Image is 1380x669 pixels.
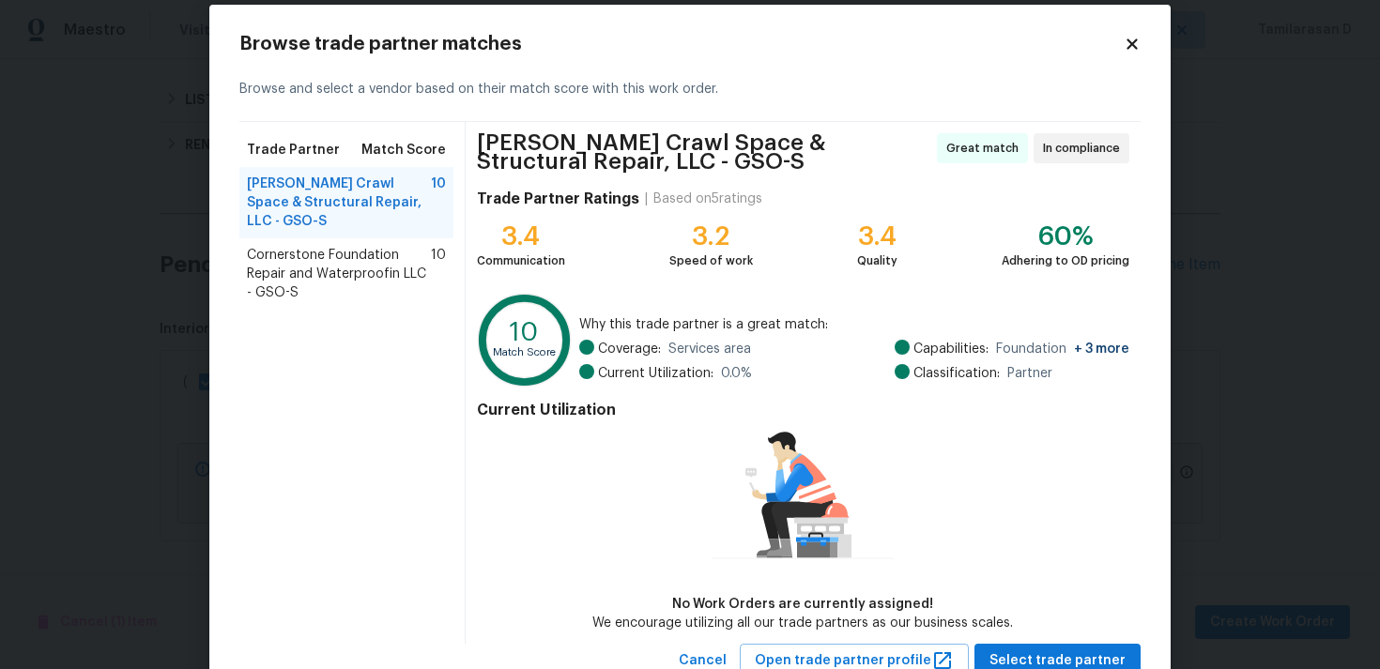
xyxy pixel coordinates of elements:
[239,35,1124,53] h2: Browse trade partner matches
[669,251,753,270] div: Speed of work
[510,319,539,345] text: 10
[1002,227,1129,246] div: 60%
[579,315,1129,334] span: Why this trade partner is a great match:
[592,614,1013,632] div: We encourage utilizing all our trade partners as our business scales.
[653,190,762,208] div: Based on 5 ratings
[247,141,340,160] span: Trade Partner
[857,227,897,246] div: 3.4
[493,347,556,357] text: Match Score
[239,57,1141,122] div: Browse and select a vendor based on their match score with this work order.
[592,595,1013,614] div: No Work Orders are currently assigned!
[996,340,1129,358] span: Foundation
[1007,364,1052,383] span: Partner
[598,340,661,358] span: Coverage:
[247,246,431,302] span: Cornerstone Foundation Repair and Waterproofin LLC - GSO-S
[1074,342,1129,356] span: + 3 more
[1043,139,1127,158] span: In compliance
[477,401,1129,419] h4: Current Utilization
[913,364,1000,383] span: Classification:
[431,246,446,302] span: 10
[1002,251,1129,270] div: Adhering to OD pricing
[913,340,989,358] span: Capabilities:
[598,364,713,383] span: Current Utilization:
[668,340,751,358] span: Services area
[431,175,446,231] span: 10
[639,190,653,208] div: |
[857,251,897,270] div: Quality
[477,190,639,208] h4: Trade Partner Ratings
[721,364,752,383] span: 0.0 %
[477,251,565,270] div: Communication
[669,227,753,246] div: 3.2
[946,139,1026,158] span: Great match
[361,141,446,160] span: Match Score
[477,133,931,171] span: [PERSON_NAME] Crawl Space & Structural Repair, LLC - GSO-S
[477,227,565,246] div: 3.4
[247,175,431,231] span: [PERSON_NAME] Crawl Space & Structural Repair, LLC - GSO-S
